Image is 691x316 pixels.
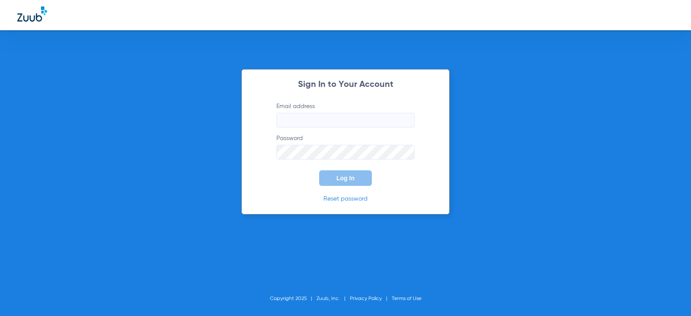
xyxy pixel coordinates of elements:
[317,294,350,303] li: Zuub, Inc.
[276,113,415,128] input: Email address
[392,296,422,301] a: Terms of Use
[276,102,415,128] label: Email address
[17,6,47,22] img: Zuub Logo
[276,145,415,160] input: Password
[336,175,355,182] span: Log In
[350,296,382,301] a: Privacy Policy
[263,80,428,89] h2: Sign In to Your Account
[319,170,372,186] button: Log In
[270,294,317,303] li: Copyright 2025
[276,134,415,160] label: Password
[323,196,368,202] a: Reset password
